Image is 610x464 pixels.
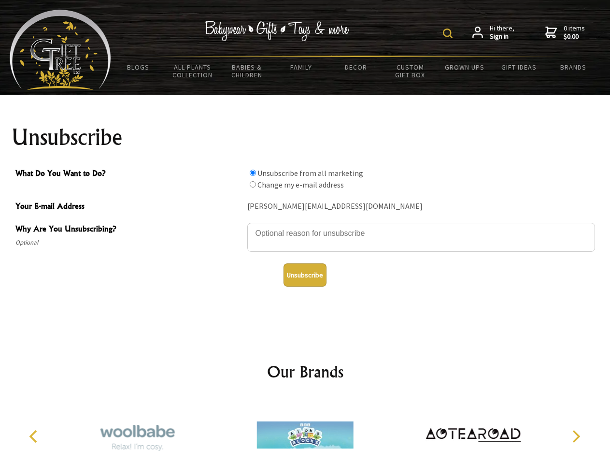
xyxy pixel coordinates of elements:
a: Hi there,Sign in [472,24,514,41]
label: Unsubscribe from all marketing [257,168,363,178]
span: What Do You Want to Do? [15,167,242,181]
label: Change my e-mail address [257,180,344,189]
img: Babyware - Gifts - Toys and more... [10,10,111,90]
input: What Do You Want to Do? [250,170,256,176]
a: Decor [328,57,383,77]
span: 0 items [564,24,585,41]
h2: Our Brands [19,360,591,383]
a: Grown Ups [437,57,492,77]
img: Babywear - Gifts - Toys & more [205,21,350,41]
a: 0 items$0.00 [545,24,585,41]
img: product search [443,29,453,38]
div: [PERSON_NAME][EMAIL_ADDRESS][DOMAIN_NAME] [247,199,595,214]
button: Previous [24,426,45,447]
button: Unsubscribe [284,263,326,287]
span: Optional [15,237,242,248]
span: Why Are You Unsubscribing? [15,223,242,237]
input: What Do You Want to Do? [250,181,256,188]
a: BLOGS [111,57,166,77]
textarea: Why Are You Unsubscribing? [247,223,595,252]
a: Family [274,57,329,77]
button: Next [565,426,586,447]
strong: Sign in [490,32,514,41]
h1: Unsubscribe [12,126,599,149]
a: Babies & Children [220,57,274,85]
span: Your E-mail Address [15,200,242,214]
a: Brands [546,57,601,77]
span: Hi there, [490,24,514,41]
a: All Plants Collection [166,57,220,85]
strong: $0.00 [564,32,585,41]
a: Custom Gift Box [383,57,438,85]
a: Gift Ideas [492,57,546,77]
